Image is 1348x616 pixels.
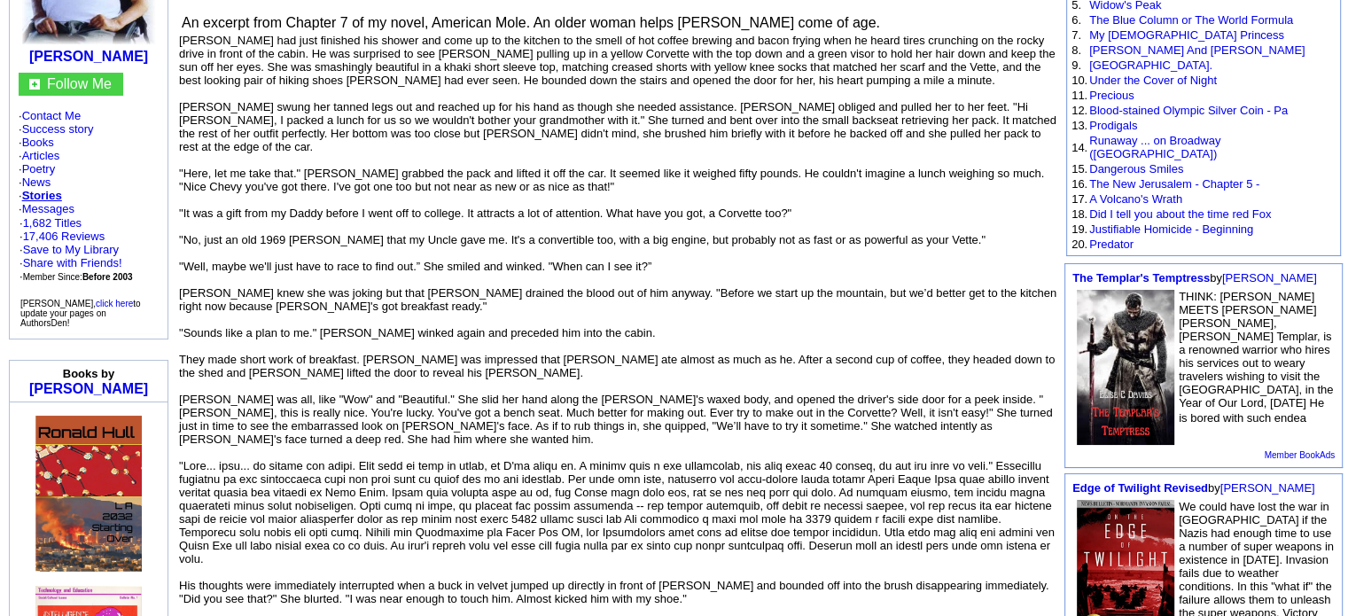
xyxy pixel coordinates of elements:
a: Precious [1089,89,1134,102]
font: 20. [1071,238,1087,251]
a: My [DEMOGRAPHIC_DATA] Princess [1089,28,1284,42]
font: 19. [1071,222,1087,236]
font: · · [19,216,133,283]
font: 17. [1071,192,1087,206]
font: 9. [1071,58,1081,72]
img: shim.gif [89,407,90,413]
a: [GEOGRAPHIC_DATA]. [1089,58,1212,72]
font: · [19,202,74,215]
font: 11. [1071,89,1087,102]
a: The Blue Column or The World Formula [1089,13,1293,27]
a: Under the Cover of Night [1089,74,1217,87]
a: [PERSON_NAME] [29,49,148,64]
font: 16. [1071,177,1087,191]
font: 6. [1071,13,1081,27]
b: Before 2003 [82,272,133,282]
a: Articles [22,149,60,162]
font: THINK: [PERSON_NAME] MEETS [PERSON_NAME] [PERSON_NAME], [PERSON_NAME] Templar, is a renowned warr... [1179,290,1333,425]
img: shim.gif [90,407,91,413]
b: Books by [63,367,115,380]
img: shim.gif [88,407,89,413]
a: [PERSON_NAME] And [PERSON_NAME] [1089,43,1305,57]
a: Poetry [22,162,56,175]
img: shim.gif [87,407,88,413]
a: Contact Me [22,109,81,122]
a: 17,406 Reviews [23,230,105,243]
font: An excerpt from Chapter 7 of my novel, American Mole. An older woman helps [PERSON_NAME] come of ... [182,15,880,30]
a: [PERSON_NAME] [1220,481,1315,495]
font: by [1072,271,1317,285]
a: Stories [22,189,62,202]
font: · · · · · · · [19,109,159,284]
font: 8. [1071,43,1081,57]
font: by [1072,481,1315,495]
font: 10. [1071,74,1087,87]
a: Blood-stained Olympic Silver Coin - Pa [1089,104,1288,117]
font: 18. [1071,207,1087,221]
a: [PERSON_NAME] [1222,271,1317,285]
a: A Volcano's Wrath [1089,192,1182,206]
a: [PERSON_NAME] [29,381,148,396]
a: Follow Me [47,76,112,91]
font: 13. [1071,119,1087,132]
a: Save to My Library [23,243,119,256]
a: Books [22,136,54,149]
a: Member BookAds [1265,450,1335,460]
a: Dangerous Smiles [1089,162,1183,175]
font: 14. [1071,141,1087,154]
img: gc.jpg [29,79,40,90]
a: click here [96,299,133,308]
a: Prodigals [1089,119,1137,132]
img: shim.gif [35,572,36,581]
font: 12. [1071,104,1087,117]
a: The Templar's Temptress [1072,271,1210,285]
a: Share with Friends! [23,256,122,269]
a: Justifiable Homicide - Beginning [1089,222,1253,236]
img: 80441.jpg [35,416,142,572]
font: Member Since: [23,272,133,282]
img: 80583.jpg [1077,290,1174,445]
a: Success story [22,122,94,136]
a: Messages [22,202,74,215]
font: · · · [19,243,122,283]
font: [PERSON_NAME], to update your pages on AuthorsDen! [20,299,141,328]
a: The New Jerusalem - Chapter 5 - [1089,177,1259,191]
font: 7. [1071,28,1081,42]
a: 1,682 Titles [23,216,82,230]
a: Runaway ... on Broadway ([GEOGRAPHIC_DATA]) [1089,134,1220,160]
a: Predator [1089,238,1134,251]
font: 15. [1071,162,1087,175]
a: News [22,175,51,189]
a: Edge of Twilight Revised [1072,481,1208,495]
a: Did I tell you about the time red Fox [1089,207,1271,221]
